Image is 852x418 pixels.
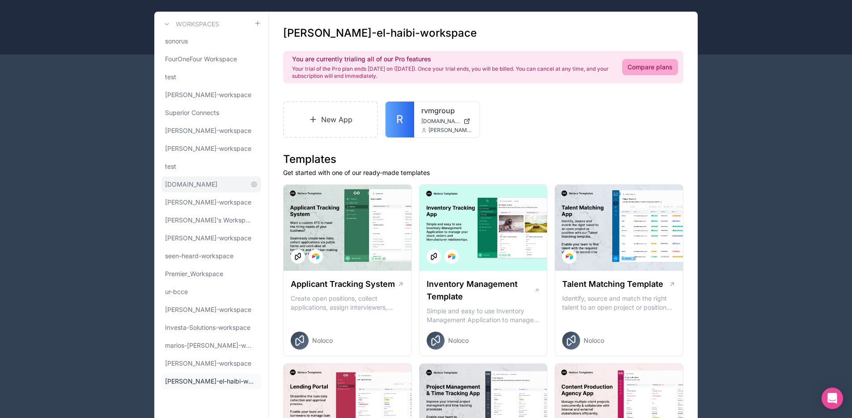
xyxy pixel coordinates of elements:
p: Identify, source and match the right talent to an open project or position with our Talent Matchi... [562,294,676,312]
a: Premier_Workspace [161,266,261,282]
a: New App [283,101,378,138]
span: Premier_Workspace [165,269,223,278]
a: Workspaces [161,19,219,30]
h1: Applicant Tracking System [291,278,395,290]
a: [PERSON_NAME]-workspace [161,141,261,157]
a: [PERSON_NAME]-workspace [161,194,261,210]
a: Investa-Solutions-workspace [161,320,261,336]
span: test [165,162,176,171]
a: seen-heard-workspace [161,248,261,264]
span: [PERSON_NAME]'s Workspace [165,216,254,225]
a: [PERSON_NAME]-workspace [161,87,261,103]
a: marios-[PERSON_NAME]-workspace [161,337,261,354]
span: R [396,112,403,127]
a: rvmgroup [421,105,472,116]
span: Noloco [312,336,333,345]
h2: You are currently trialing all of our Pro features [292,55,611,64]
h1: [PERSON_NAME]-el-haibi-workspace [283,26,477,40]
a: Compare plans [622,59,678,75]
span: [PERSON_NAME]-workspace [165,305,251,314]
span: Investa-Solutions-workspace [165,323,250,332]
span: [PERSON_NAME]-workspace [165,126,251,135]
span: [DOMAIN_NAME] [165,180,217,189]
a: [PERSON_NAME]-el-haibi-workspace [161,373,261,389]
span: FourOneFour Workspace [165,55,237,64]
span: seen-heard-workspace [165,252,233,260]
p: Simple and easy to use Inventory Management Application to manage your stock, orders and Manufact... [427,307,540,324]
span: marios-[PERSON_NAME]-workspace [165,341,254,350]
p: Your trial of the Pro plan ends [DATE] on ([DATE]). Once your trial ends, you will be billed. You... [292,65,611,80]
span: ur-bcce [165,287,188,296]
span: Superior Connects [165,108,219,117]
p: Get started with one of our ready-made templates [283,168,683,177]
span: [DOMAIN_NAME] [421,118,460,125]
p: Create open positions, collect applications, assign interviewers, centralise candidate feedback a... [291,294,404,312]
h3: Workspaces [176,20,219,29]
span: [PERSON_NAME]-workspace [165,234,251,243]
img: Airtable Logo [566,253,573,260]
a: sonorus [161,33,261,49]
h1: Inventory Management Template [427,278,534,303]
a: R [386,102,414,137]
a: test [161,69,261,85]
a: test [161,158,261,175]
h1: Templates [283,152,683,166]
img: Airtable Logo [448,253,455,260]
span: Noloco [584,336,604,345]
span: [PERSON_NAME]-workspace [165,144,251,153]
span: [PERSON_NAME]-workspace [165,198,251,207]
div: Open Intercom Messenger [822,388,843,409]
span: Noloco [448,336,469,345]
span: sonorus [165,37,188,46]
a: [PERSON_NAME]-workspace [161,123,261,139]
a: [DOMAIN_NAME] [421,118,472,125]
a: [PERSON_NAME]'s Workspace [161,212,261,228]
a: [PERSON_NAME]-workspace [161,355,261,371]
h1: Talent Matching Template [562,278,663,290]
span: [PERSON_NAME]-workspace [165,90,251,99]
a: [DOMAIN_NAME] [161,176,261,192]
a: ur-bcce [161,284,261,300]
a: [PERSON_NAME]-workspace [161,302,261,318]
a: [PERSON_NAME]-workspace [161,230,261,246]
a: Superior Connects [161,105,261,121]
img: Airtable Logo [312,253,319,260]
span: [PERSON_NAME]-el-haibi-workspace [165,377,254,386]
span: [PERSON_NAME][EMAIL_ADDRESS][DOMAIN_NAME] [428,127,472,134]
span: test [165,73,176,81]
a: FourOneFour Workspace [161,51,261,67]
span: [PERSON_NAME]-workspace [165,359,251,368]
